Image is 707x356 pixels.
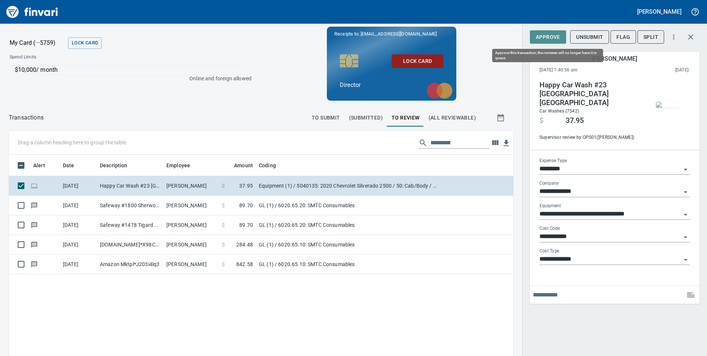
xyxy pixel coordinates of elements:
[539,226,560,231] label: Cost Code
[259,161,285,170] span: Coding
[222,182,225,189] span: $
[429,113,476,122] span: (All Reviewable)
[539,204,561,208] label: Equipment
[536,33,560,42] span: Approve
[236,241,253,248] span: 284.48
[637,30,664,44] button: Split
[163,176,219,196] td: [PERSON_NAME]
[97,215,163,235] td: Safeway #1478 Tigard OR
[163,215,219,235] td: [PERSON_NAME]
[30,183,38,188] span: Online transaction
[423,79,456,103] img: mastercard.svg
[680,255,691,265] button: Open
[530,30,566,44] button: Approve
[222,202,225,209] span: $
[570,30,609,44] button: Unsubmit
[490,109,513,127] button: Show transactions within a particular date range
[490,137,501,148] button: Choose columns to display
[256,176,441,196] td: Equipment (1) / 5040135: 2020 Chevrolet Silverado 2500 / 50: Cab/Body / 2: Parts/Other
[9,113,44,122] nav: breadcrumb
[398,57,437,66] span: Lock Card
[334,30,449,38] p: Receipts to:
[256,255,441,274] td: GL (1) / 6020.65.10: SMTC Consumables
[100,161,128,170] span: Description
[539,159,567,163] label: Expense Type
[60,235,97,255] td: [DATE]
[666,29,682,45] button: More
[680,164,691,175] button: Open
[222,241,225,248] span: $
[340,81,443,90] p: Director
[166,161,190,170] span: Employee
[680,209,691,220] button: Open
[680,232,691,242] button: Open
[539,134,640,141] span: Supervisor review by: OPS01 ([PERSON_NAME])
[224,161,253,170] span: Amount
[18,139,126,146] p: Drag a column heading here to group the table
[97,235,163,255] td: [DOMAIN_NAME]*X98CG4UR3
[163,255,219,274] td: [PERSON_NAME]
[10,38,65,47] p: My Card (···5759)
[163,196,219,215] td: [PERSON_NAME]
[349,113,383,122] span: (Submitted)
[643,33,658,42] span: Split
[60,176,97,196] td: [DATE]
[682,28,700,46] button: Close transaction
[166,161,200,170] span: Employee
[97,196,163,215] td: Safeway #1800 Sherwood OR
[566,116,584,125] span: 37.95
[10,54,143,61] span: Spend Limits
[9,113,44,122] p: Transactions
[539,116,544,125] span: $
[239,221,253,229] span: 89.70
[30,262,38,266] span: Has messages
[656,102,680,108] img: receipts%2Ftapani%2F2025-09-02%2Fl55N879Fyfai01r4rsZ6daO1cOf1__lTX3v8AkhWCrrtdFmgtG.jpg
[63,161,84,170] span: Date
[539,67,626,74] span: [DATE] 1:40:56 am
[616,33,630,42] span: Flag
[4,75,251,82] p: Online and foreign allowed
[239,202,253,209] span: 89.70
[222,221,225,229] span: $
[163,235,219,255] td: [PERSON_NAME]
[539,108,579,114] span: Car Washes (7542)
[256,215,441,235] td: GL (1) / 6020.65.20: SMTC Consumables
[33,161,45,170] span: Alert
[539,249,559,253] label: Cost Type
[60,196,97,215] td: [DATE]
[682,286,700,304] span: This records your note into the expense. If you would like to send a message to an employee inste...
[234,161,253,170] span: Amount
[576,33,603,42] span: Unsubmit
[4,3,60,21] img: Finvari
[626,67,689,74] span: This charge was settled by the merchant and appears on the 2025/08/30 statement.
[239,182,253,189] span: 37.95
[539,81,640,107] h4: Happy Car Wash #23 [GEOGRAPHIC_DATA] [GEOGRAPHIC_DATA]
[236,261,253,268] span: 842.58
[539,181,559,186] label: Company
[259,161,276,170] span: Coding
[392,113,420,122] span: To Review
[30,203,38,208] span: Has messages
[360,30,437,37] span: [EMAIL_ADDRESS][DOMAIN_NAME]
[222,261,225,268] span: $
[97,176,163,196] td: Happy Car Wash #23 [GEOGRAPHIC_DATA] [GEOGRAPHIC_DATA]
[312,113,340,122] span: To Submit
[30,242,38,247] span: Has messages
[97,255,163,274] td: Amazon Mktpl*J203i4lq3
[68,37,102,49] button: Lock Card
[635,6,683,17] button: [PERSON_NAME]
[72,39,98,47] span: Lock Card
[63,161,74,170] span: Date
[610,30,636,44] button: Flag
[60,215,97,235] td: [DATE]
[100,161,137,170] span: Description
[637,8,681,16] h5: [PERSON_NAME]
[33,161,55,170] span: Alert
[392,54,443,68] button: Lock Card
[15,66,247,74] p: $10,000 / month
[680,187,691,197] button: Open
[60,255,97,274] td: [DATE]
[592,55,637,63] h5: [PERSON_NAME]
[30,222,38,227] span: Has messages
